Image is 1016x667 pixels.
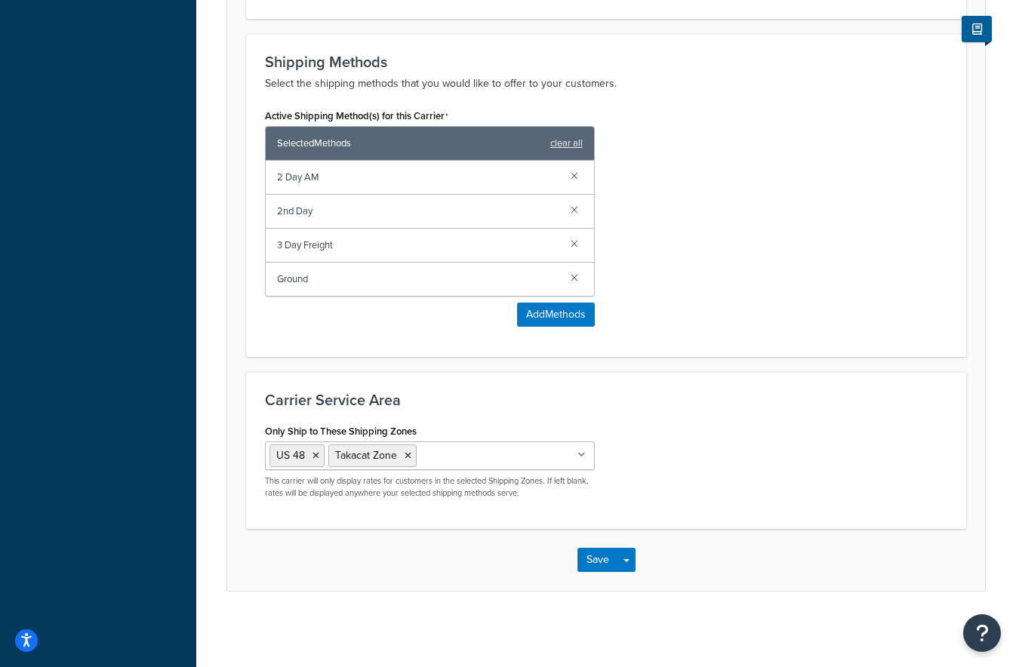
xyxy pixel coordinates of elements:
[962,16,992,42] button: Show Help Docs
[277,133,543,154] span: Selected Methods
[963,614,1001,652] button: Open Resource Center
[335,447,397,463] span: Takacat Zone
[517,303,595,327] button: AddMethods
[277,269,559,290] span: Ground
[265,110,448,122] label: Active Shipping Method(s) for this Carrier
[265,75,947,93] p: Select the shipping methods that you would like to offer to your customers.
[265,475,595,499] p: This carrier will only display rates for customers in the selected Shipping Zones. If left blank,...
[276,447,305,463] span: US 48
[265,426,417,437] label: Only Ship to These Shipping Zones
[277,167,559,188] span: 2 Day AM
[265,54,947,70] h3: Shipping Methods
[277,201,559,222] span: 2nd Day
[265,392,947,408] h3: Carrier Service Area
[550,133,583,154] a: clear all
[277,235,559,256] span: 3 Day Freight
[577,548,618,572] button: Save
